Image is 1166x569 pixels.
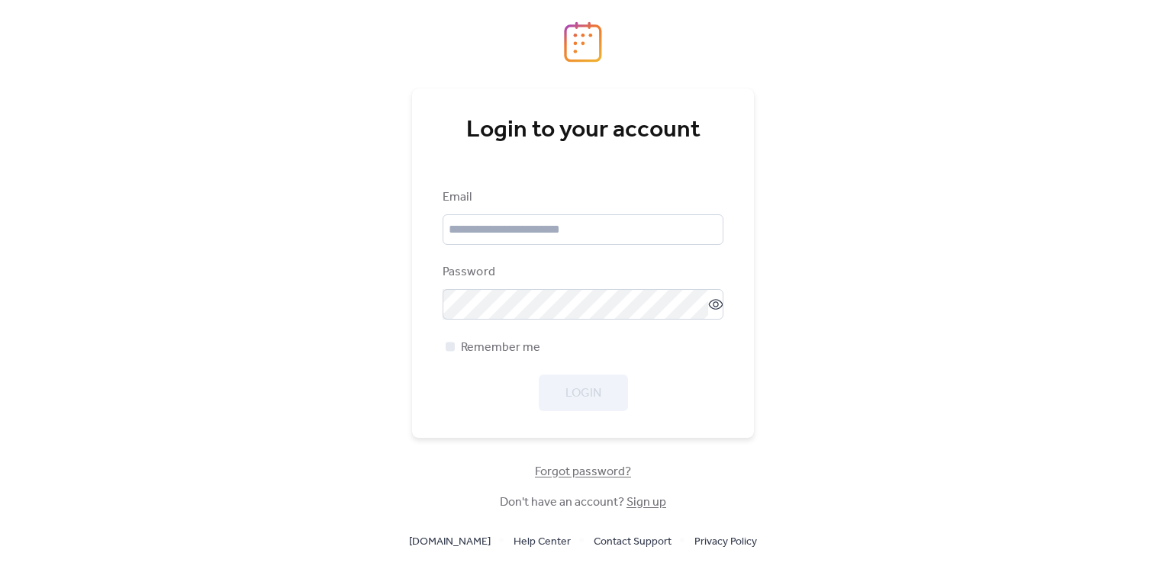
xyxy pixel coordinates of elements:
div: Password [443,263,720,281]
a: [DOMAIN_NAME] [409,532,491,551]
span: Help Center [514,533,571,551]
img: logo [564,21,602,63]
div: Login to your account [443,115,723,146]
span: [DOMAIN_NAME] [409,533,491,551]
a: Contact Support [594,532,672,551]
span: Remember me [461,339,540,357]
a: Sign up [626,490,666,514]
span: Privacy Policy [694,533,757,551]
span: Contact Support [594,533,672,551]
span: Forgot password? [535,463,631,481]
a: Help Center [514,532,571,551]
a: Forgot password? [535,468,631,476]
div: Email [443,188,720,207]
a: Privacy Policy [694,532,757,551]
span: Don't have an account? [500,493,666,512]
